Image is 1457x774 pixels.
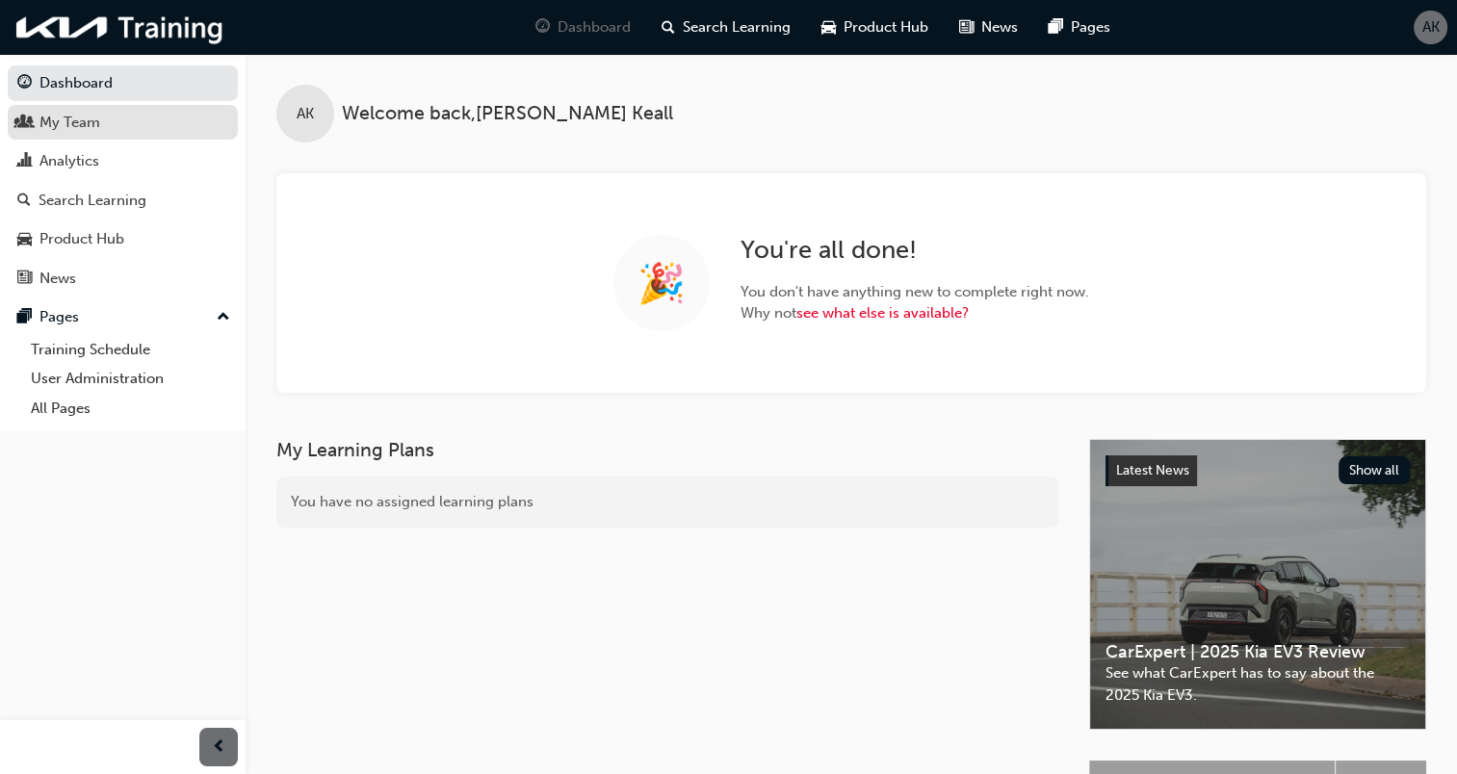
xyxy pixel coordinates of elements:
span: Latest News [1116,462,1189,478]
button: Pages [8,299,238,335]
a: search-iconSearch Learning [646,8,806,47]
h3: My Learning Plans [276,439,1058,461]
a: User Administration [23,364,238,394]
div: News [39,268,76,290]
div: Pages [39,306,79,328]
span: car-icon [821,15,836,39]
span: guage-icon [535,15,550,39]
span: Why not [741,302,1089,324]
a: see what else is available? [796,304,969,322]
span: prev-icon [212,735,226,760]
span: pages-icon [17,309,32,326]
a: Analytics [8,143,238,179]
a: guage-iconDashboard [520,8,646,47]
button: AK [1414,11,1447,44]
span: AK [297,103,314,125]
span: news-icon [17,271,32,288]
button: DashboardMy TeamAnalyticsSearch LearningProduct HubNews [8,62,238,299]
span: up-icon [217,305,230,330]
span: Product Hub [844,16,928,39]
a: Training Schedule [23,335,238,365]
span: search-icon [17,193,31,210]
img: kia-training [10,8,231,47]
span: 🎉 [637,272,686,295]
span: guage-icon [17,75,32,92]
a: news-iconNews [944,8,1033,47]
span: pages-icon [1049,15,1063,39]
span: You don ' t have anything new to complete right now. [741,281,1089,303]
h2: You ' re all done! [741,235,1089,266]
a: News [8,261,238,297]
span: people-icon [17,115,32,132]
span: chart-icon [17,153,32,170]
span: Pages [1071,16,1110,39]
a: Latest NewsShow allCarExpert | 2025 Kia EV3 ReviewSee what CarExpert has to say about the 2025 Ki... [1089,439,1426,730]
span: Dashboard [558,16,631,39]
a: My Team [8,105,238,141]
div: Product Hub [39,228,124,250]
span: CarExpert | 2025 Kia EV3 Review [1106,641,1410,663]
div: My Team [39,112,100,134]
a: Product Hub [8,221,238,257]
span: search-icon [662,15,675,39]
a: Search Learning [8,183,238,219]
span: See what CarExpert has to say about the 2025 Kia EV3. [1106,662,1410,706]
a: car-iconProduct Hub [806,8,944,47]
span: AK [1422,16,1440,39]
span: news-icon [959,15,974,39]
a: pages-iconPages [1033,8,1126,47]
span: Welcome back , [PERSON_NAME] Keall [342,103,673,125]
div: Search Learning [39,190,146,212]
a: Dashboard [8,65,238,101]
a: All Pages [23,394,238,424]
a: Latest NewsShow all [1106,455,1410,486]
div: You have no assigned learning plans [276,477,1058,528]
span: News [981,16,1018,39]
div: Analytics [39,150,99,172]
button: Show all [1339,456,1411,484]
span: Search Learning [683,16,791,39]
span: car-icon [17,231,32,248]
